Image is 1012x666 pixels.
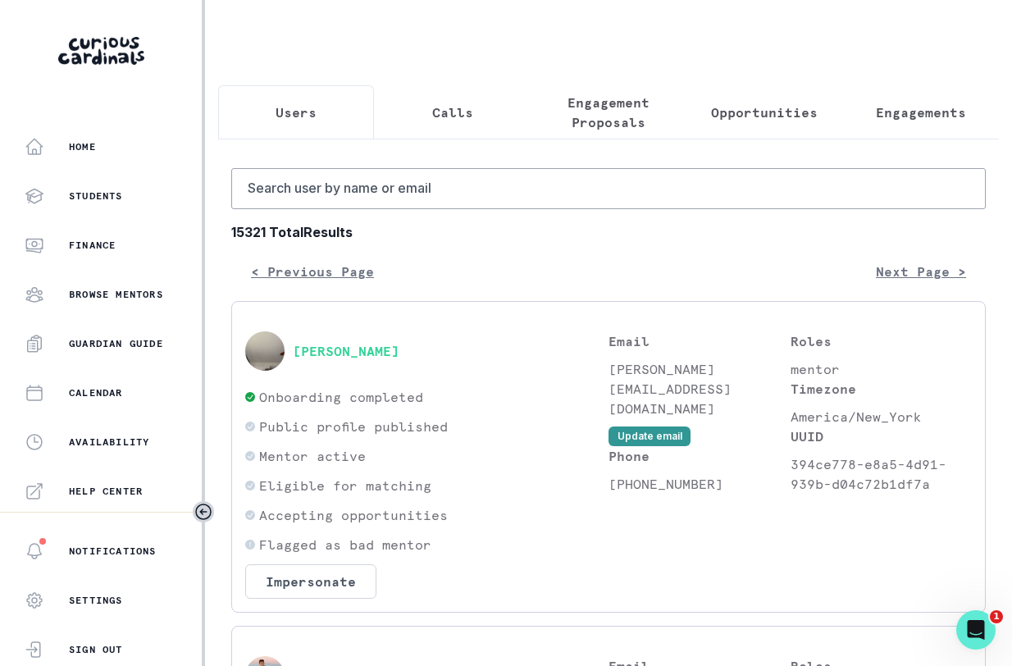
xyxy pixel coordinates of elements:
p: UUID [791,427,973,446]
p: Home [69,140,96,153]
p: Engagement Proposals [545,93,672,132]
button: [PERSON_NAME] [293,343,399,359]
p: [PHONE_NUMBER] [609,474,791,494]
iframe: Intercom live chat [956,610,996,650]
button: < Previous Page [231,255,394,288]
b: 15321 Total Results [231,222,986,242]
p: Engagements [876,103,966,122]
button: Toggle sidebar [193,501,214,522]
p: Onboarding completed [259,387,423,407]
p: Email [609,331,791,351]
p: Accepting opportunities [259,505,448,525]
p: 394ce778-e8a5-4d91-939b-d04c72b1df7a [791,454,973,494]
p: Flagged as bad mentor [259,535,431,554]
p: Phone [609,446,791,466]
p: Students [69,189,123,203]
p: Eligible for matching [259,476,431,495]
p: Users [276,103,317,122]
p: Mentor active [259,446,366,466]
p: Public profile published [259,417,448,436]
button: Update email [609,427,691,446]
p: Finance [69,239,116,252]
p: [PERSON_NAME][EMAIL_ADDRESS][DOMAIN_NAME] [609,359,791,418]
p: Calls [432,103,473,122]
p: Timezone [791,379,973,399]
p: Availability [69,436,149,449]
p: Guardian Guide [69,337,163,350]
button: Impersonate [245,564,376,599]
p: America/New_York [791,407,973,427]
p: Browse Mentors [69,288,163,301]
p: Sign Out [69,643,123,656]
button: Next Page > [856,255,986,288]
p: mentor [791,359,973,379]
p: Help Center [69,485,143,498]
img: Curious Cardinals Logo [58,37,144,65]
p: Notifications [69,545,157,558]
p: Roles [791,331,973,351]
p: Settings [69,594,123,607]
span: 1 [990,610,1003,623]
p: Calendar [69,386,123,399]
p: Opportunities [711,103,818,122]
